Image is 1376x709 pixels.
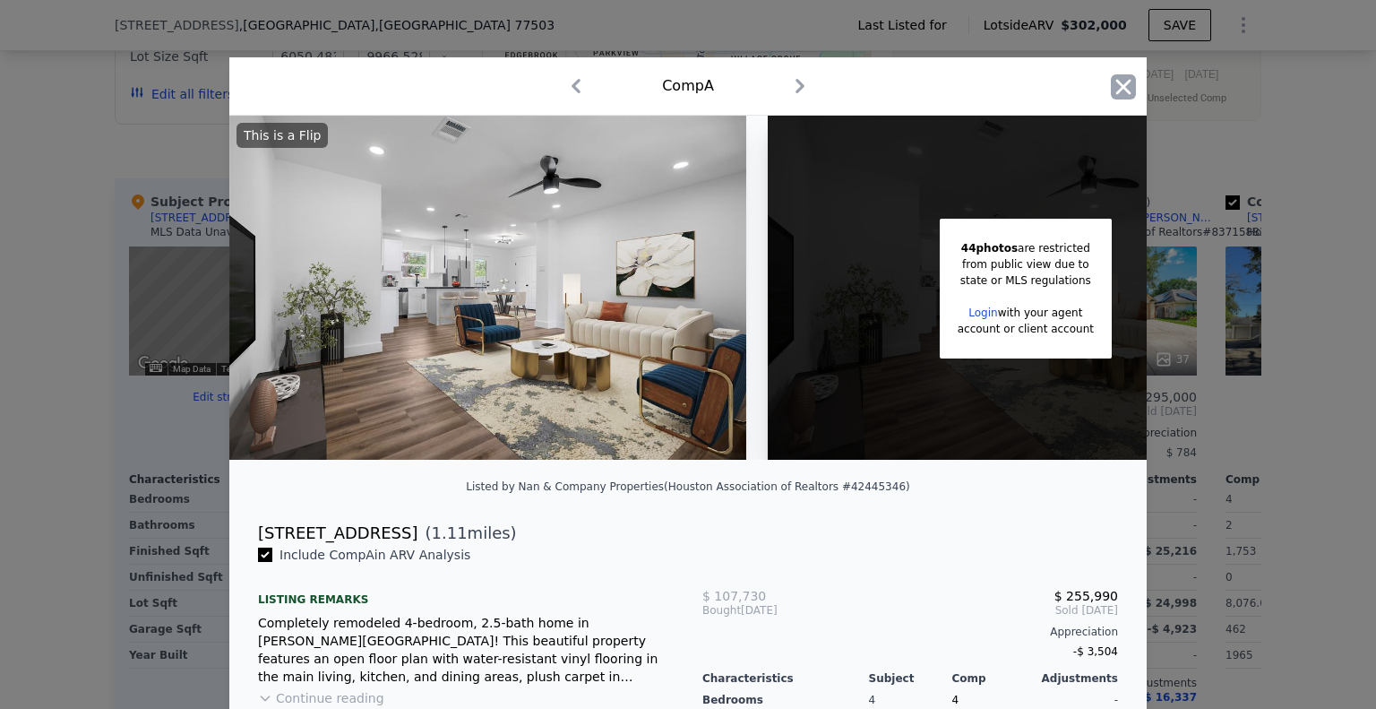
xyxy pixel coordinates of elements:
span: Sold [DATE] [841,603,1118,618]
div: Characteristics [702,671,869,686]
span: $ 255,990 [1054,589,1118,603]
span: 1.11 [432,523,468,542]
img: Property Img [229,116,746,460]
div: account or client account [958,321,1094,337]
div: [STREET_ADDRESS] [258,521,417,546]
span: $ 107,730 [702,589,766,603]
div: [DATE] [702,603,841,618]
span: with your agent [998,307,1083,319]
span: ( miles) [417,521,516,546]
div: from public view due to [958,256,1094,272]
span: -$ 3,504 [1073,645,1118,658]
div: are restricted [958,240,1094,256]
div: state or MLS regulations [958,272,1094,289]
div: Subject [869,671,952,686]
div: This is a Flip [236,123,328,148]
span: Bought [702,603,741,618]
a: Login [968,307,997,319]
div: Listing remarks [258,578,674,607]
div: Comp [951,671,1035,686]
div: Completely remodeled 4-bedroom, 2.5-bath home in [PERSON_NAME][GEOGRAPHIC_DATA]! This beautiful p... [258,614,674,686]
div: Comp A [662,75,714,97]
span: 44 photos [961,242,1018,255]
div: Adjustments [1035,671,1118,686]
div: Appreciation [702,625,1118,639]
span: Include Comp A in ARV Analysis [272,548,477,562]
div: Listed by Nan & Company Properties (Houston Association of Realtors #42445346) [466,480,909,493]
button: Continue reading [258,689,384,707]
span: 4 [951,694,959,706]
